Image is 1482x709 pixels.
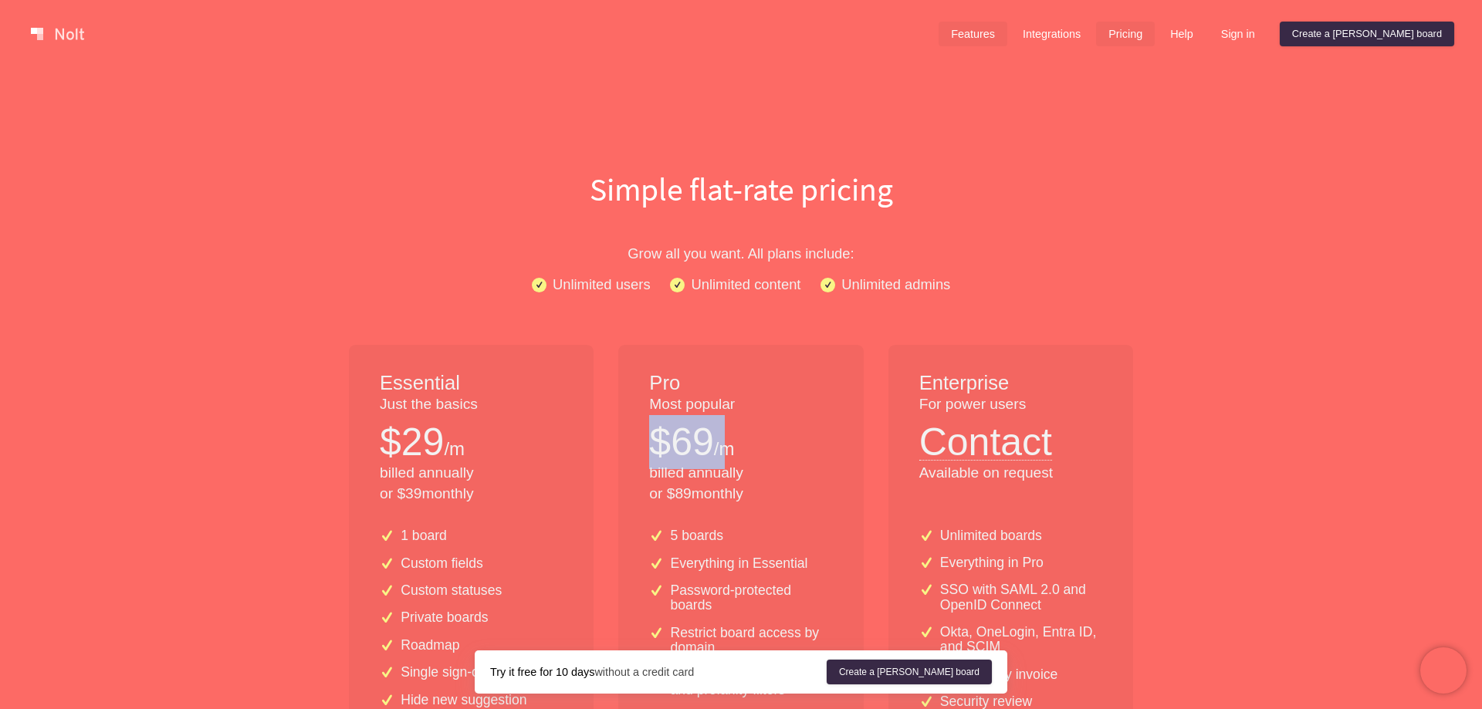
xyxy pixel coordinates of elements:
p: Just the basics [380,394,563,415]
p: Custom statuses [401,583,502,598]
p: Roadmap [401,638,459,653]
p: Private boards [401,610,488,625]
p: $ 29 [380,415,444,469]
p: Unlimited content [691,273,800,295]
p: billed annually or $ 89 monthly [649,463,832,505]
a: Pricing [1096,22,1155,46]
p: 1 board [401,528,447,543]
button: Contact [919,415,1052,461]
p: /m [444,436,465,462]
p: Unlimited boards [940,528,1042,543]
strong: Try it free for 10 days [490,666,594,678]
p: Security review [940,694,1032,709]
a: Create a [PERSON_NAME] board [1280,22,1454,46]
p: Custom fields [401,556,483,571]
p: Available on request [919,463,1102,484]
p: SSO with SAML 2.0 and OpenID Connect [940,582,1102,613]
p: billed annually or $ 39 monthly [380,463,563,505]
p: Okta, OneLogin, Entra ID, and SCIM [940,625,1102,655]
iframe: Chatra live chat [1420,647,1467,694]
p: Unlimited admins [841,273,950,295]
div: without a credit card [490,664,827,680]
p: 5 boards [671,528,723,543]
p: Restrict board access by domain [671,626,833,656]
a: Integrations [1010,22,1093,46]
p: Everything in Essential [671,556,808,571]
p: Grow all you want. All plans include: [247,242,1235,265]
p: /m [714,436,735,462]
h1: Essential [380,370,563,397]
a: Help [1158,22,1206,46]
p: Everything in Pro [940,555,1044,570]
p: For power users [919,394,1102,415]
a: Create a [PERSON_NAME] board [827,660,992,684]
p: Unlimited users [553,273,651,295]
p: Password-protected boards [671,583,833,613]
p: $ 69 [649,415,713,469]
a: Sign in [1209,22,1267,46]
h1: Simple flat-rate pricing [247,167,1235,211]
h1: Enterprise [919,370,1102,397]
h1: Pro [649,370,832,397]
p: Most popular [649,394,832,415]
a: Features [939,22,1007,46]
